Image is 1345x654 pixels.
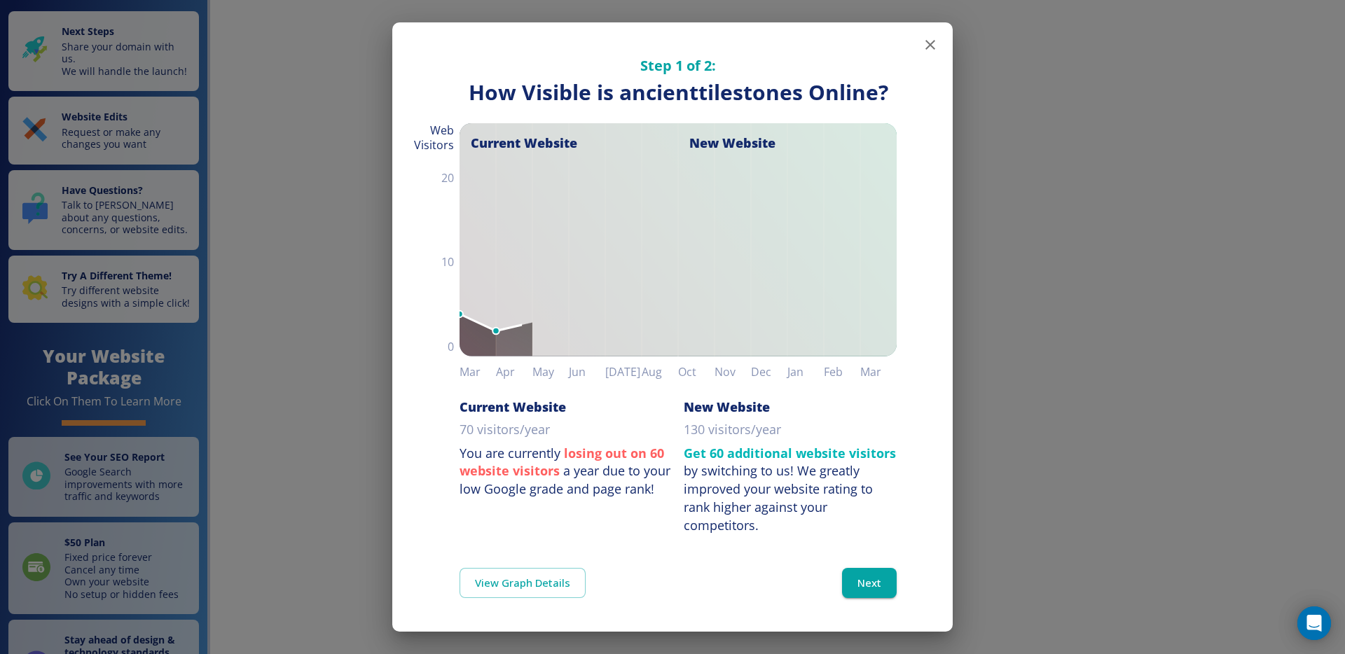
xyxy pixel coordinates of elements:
h6: May [532,362,569,382]
div: We greatly improved your website rating to rank higher against your competitors. [684,462,873,533]
h6: Jun [569,362,605,382]
h6: Current Website [460,398,566,415]
p: by switching to us! [684,445,897,535]
p: 130 visitors/year [684,421,781,439]
p: 70 visitors/year [460,421,550,439]
h6: Mar [860,362,897,382]
h6: Mar [460,362,496,382]
a: View Graph Details [460,568,586,597]
h6: Oct [678,362,715,382]
h6: Jan [787,362,824,382]
h6: New Website [684,398,770,415]
h6: [DATE] [605,362,642,382]
button: Next [842,568,897,597]
h6: Nov [715,362,751,382]
strong: losing out on 60 website visitors [460,445,664,480]
strong: Get 60 additional website visitors [684,445,896,461]
div: Open Intercom Messenger [1297,606,1331,640]
h6: Aug [642,362,678,382]
h6: Dec [751,362,787,382]
h6: Apr [496,362,532,382]
h6: Feb [824,362,860,382]
p: You are currently a year due to your low Google grade and page rank! [460,445,672,499]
